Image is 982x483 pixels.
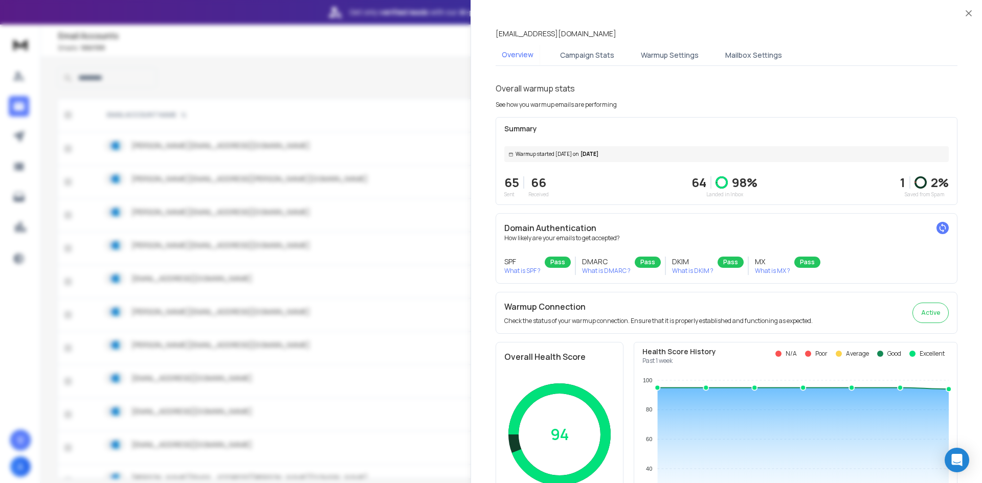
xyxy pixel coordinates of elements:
p: 2 % [931,174,949,191]
p: Landed in Inbox [691,191,757,198]
h3: DKIM [672,257,713,267]
h1: Overall warmup stats [496,82,575,95]
p: Health Score History [642,347,716,357]
p: Summary [504,124,949,134]
h2: Domain Authentication [504,222,949,234]
h3: DMARC [582,257,631,267]
button: Campaign Stats [554,44,620,66]
p: See how you warmup emails are performing [496,101,617,109]
p: Average [846,350,869,358]
div: Open Intercom Messenger [945,448,969,472]
button: Mailbox Settings [719,44,788,66]
button: Warmup Settings [635,44,705,66]
p: Excellent [920,350,945,358]
p: Received [528,191,549,198]
div: Pass [718,257,744,268]
p: N/A [786,350,797,358]
p: Sent [504,191,519,198]
p: 64 [691,174,706,191]
tspan: 100 [643,377,652,383]
tspan: 60 [646,436,652,442]
h3: SPF [504,257,541,267]
p: What is DKIM ? [672,267,713,275]
button: Overview [496,43,540,67]
p: Good [887,350,901,358]
p: Past 1 week [642,357,716,365]
tspan: 40 [646,466,652,472]
div: Pass [635,257,661,268]
strong: 1 [900,174,905,191]
p: 94 [550,425,569,444]
h3: MX [755,257,790,267]
p: 66 [528,174,549,191]
span: Warmup started [DATE] on [516,150,578,158]
p: 98 % [732,174,757,191]
div: Pass [794,257,820,268]
p: What is DMARC ? [582,267,631,275]
p: What is MX ? [755,267,790,275]
p: What is SPF ? [504,267,541,275]
p: Saved from Spam [900,191,949,198]
p: [EMAIL_ADDRESS][DOMAIN_NAME] [496,29,616,39]
button: Active [912,303,949,323]
p: Check the status of your warmup connection. Ensure that it is properly established and functionin... [504,317,813,325]
h2: Warmup Connection [504,301,813,313]
div: Pass [545,257,571,268]
tspan: 80 [646,406,652,412]
h2: Overall Health Score [504,351,615,363]
p: How likely are your emails to get accepted? [504,234,949,242]
p: 65 [504,174,519,191]
p: Poor [815,350,828,358]
div: [DATE] [504,146,949,162]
